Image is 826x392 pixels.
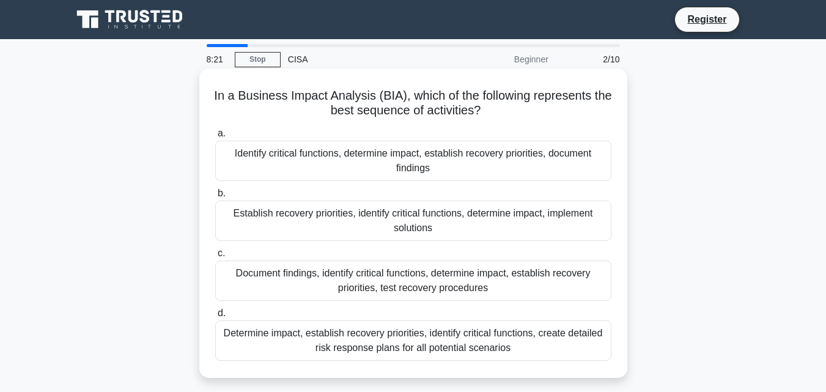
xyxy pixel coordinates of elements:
a: Register [680,12,734,27]
h5: In a Business Impact Analysis (BIA), which of the following represents the best sequence of activ... [214,88,613,119]
div: Establish recovery priorities, identify critical functions, determine impact, implement solutions [215,201,611,241]
div: Determine impact, establish recovery priorities, identify critical functions, create detailed ris... [215,320,611,361]
div: 2/10 [556,47,627,72]
div: Identify critical functions, determine impact, establish recovery priorities, document findings [215,141,611,181]
a: Stop [235,52,281,67]
div: CISA [281,47,449,72]
span: d. [218,308,226,318]
span: a. [218,128,226,138]
span: b. [218,188,226,198]
div: Beginner [449,47,556,72]
span: c. [218,248,225,258]
div: Document findings, identify critical functions, determine impact, establish recovery priorities, ... [215,261,611,301]
div: 8:21 [199,47,235,72]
